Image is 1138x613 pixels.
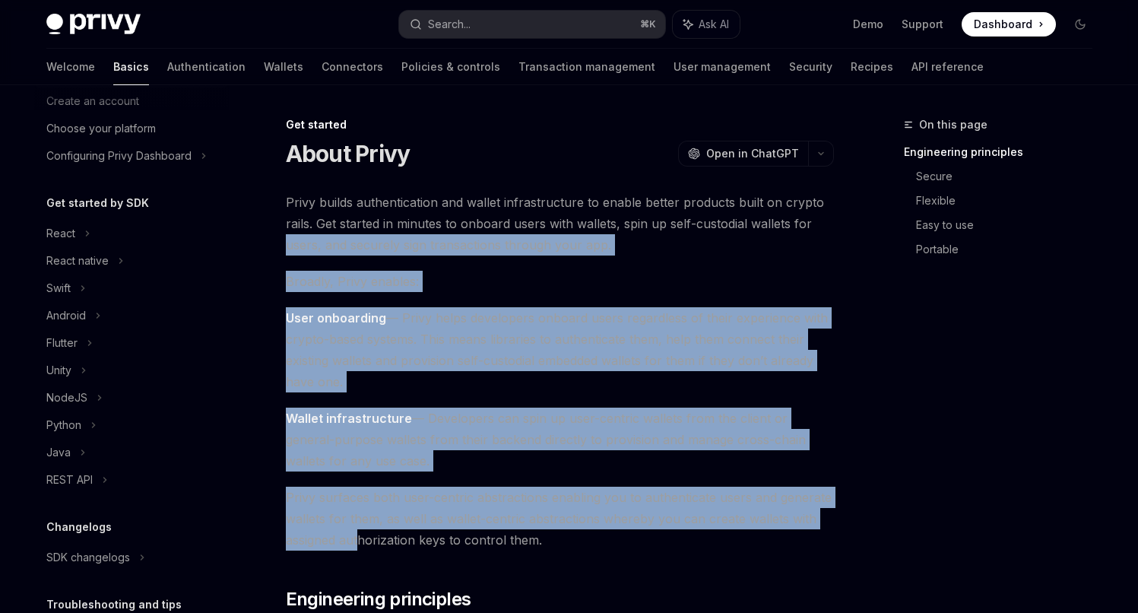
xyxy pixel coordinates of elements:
[46,443,71,462] div: Java
[46,416,81,434] div: Python
[46,224,75,243] div: React
[46,548,130,567] div: SDK changelogs
[167,49,246,85] a: Authentication
[974,17,1032,32] span: Dashboard
[46,334,78,352] div: Flutter
[46,194,149,212] h5: Get started by SDK
[916,237,1105,262] a: Portable
[706,146,799,161] span: Open in ChatGPT
[911,49,984,85] a: API reference
[678,141,808,167] button: Open in ChatGPT
[851,49,893,85] a: Recipes
[286,271,834,292] span: Broadly, Privy enables:
[853,17,883,32] a: Demo
[789,49,832,85] a: Security
[286,140,411,167] h1: About Privy
[286,408,834,472] span: — Developers can spin up user-centric wallets from the client or general-purpose wallets from the...
[699,17,729,32] span: Ask AI
[46,49,95,85] a: Welcome
[1068,12,1092,37] button: Toggle dark mode
[286,307,834,392] span: — Privy helps developers onboard users regardless of their experience with crypto-based systems. ...
[286,487,834,551] span: Privy surfaces both user-centric abstractions enabling you to authenticate users and generate wal...
[428,15,471,33] div: Search...
[962,12,1056,37] a: Dashboard
[46,279,71,297] div: Swift
[399,11,665,38] button: Search...⌘K
[916,213,1105,237] a: Easy to use
[401,49,500,85] a: Policies & controls
[46,147,192,165] div: Configuring Privy Dashboard
[919,116,987,134] span: On this page
[286,192,834,256] span: Privy builds authentication and wallet infrastructure to enable better products built on crypto r...
[916,164,1105,189] a: Secure
[286,587,471,611] span: Engineering principles
[46,252,109,270] div: React native
[34,115,229,142] a: Choose your platform
[46,518,112,536] h5: Changelogs
[286,411,412,426] strong: Wallet infrastructure
[322,49,383,85] a: Connectors
[674,49,771,85] a: User management
[286,117,834,132] div: Get started
[46,119,156,138] div: Choose your platform
[286,310,386,326] strong: User onboarding
[518,49,655,85] a: Transaction management
[916,189,1105,213] a: Flexible
[902,17,943,32] a: Support
[640,18,656,30] span: ⌘ K
[113,49,149,85] a: Basics
[46,361,71,380] div: Unity
[46,389,87,407] div: NodeJS
[46,471,93,489] div: REST API
[673,11,740,38] button: Ask AI
[264,49,303,85] a: Wallets
[46,14,141,35] img: dark logo
[904,140,1105,164] a: Engineering principles
[46,306,86,325] div: Android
